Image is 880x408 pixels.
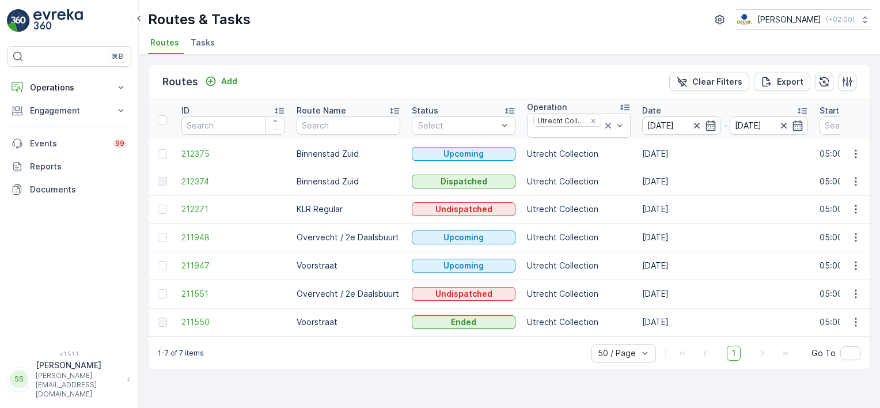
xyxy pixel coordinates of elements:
[162,74,198,90] p: Routes
[636,279,814,308] td: [DATE]
[820,105,862,116] p: Start Time
[158,177,167,186] div: Toggle Row Selected
[7,132,131,155] a: Events99
[636,252,814,279] td: [DATE]
[158,205,167,214] div: Toggle Row Selected
[811,347,836,359] span: Go To
[412,259,515,273] button: Upcoming
[221,75,237,87] p: Add
[587,116,600,126] div: Remove Utrecht Collection
[7,155,131,178] a: Reports
[7,360,131,399] button: SS[PERSON_NAME][PERSON_NAME][EMAIL_ADDRESS][DOMAIN_NAME]
[30,105,108,116] p: Engagement
[412,287,515,301] button: Undispatched
[412,315,515,329] button: Ended
[527,260,631,271] p: Utrecht Collection
[30,138,106,149] p: Events
[7,9,30,32] img: logo
[754,73,810,91] button: Export
[297,105,346,116] p: Route Name
[527,316,631,328] p: Utrecht Collection
[181,260,285,271] a: 211947
[636,195,814,223] td: [DATE]
[148,10,251,29] p: Routes & Tasks
[33,9,83,32] img: logo_light-DOdMpM7g.png
[441,176,487,187] p: Dispatched
[777,76,803,88] p: Export
[297,232,400,243] p: Overvecht / 2e Daalsbuurt
[412,231,515,244] button: Upcoming
[158,233,167,242] div: Toggle Row Selected
[181,232,285,243] a: 211948
[636,168,814,195] td: [DATE]
[297,260,400,271] p: Voorstraat
[435,203,492,215] p: Undispatched
[297,148,400,160] p: Binnenstad Zuid
[158,149,167,158] div: Toggle Row Selected
[636,308,814,336] td: [DATE]
[7,350,131,357] span: v 1.51.1
[636,140,814,168] td: [DATE]
[297,288,400,300] p: Overvecht / 2e Daalsbuurt
[527,176,631,187] p: Utrecht Collection
[443,148,484,160] p: Upcoming
[527,148,631,160] p: Utrecht Collection
[727,346,741,361] span: 1
[200,74,242,88] button: Add
[115,139,124,148] p: 99
[7,178,131,201] a: Documents
[10,370,28,388] div: SS
[642,105,661,116] p: Date
[730,116,809,135] input: dd/mm/yyyy
[181,176,285,187] a: 212374
[181,148,285,160] a: 212375
[692,76,742,88] p: Clear Filters
[736,13,753,26] img: basis-logo_rgb2x.png
[527,232,631,243] p: Utrecht Collection
[412,147,515,161] button: Upcoming
[642,116,721,135] input: dd/mm/yyyy
[158,349,204,358] p: 1-7 of 7 items
[451,316,476,328] p: Ended
[36,360,121,371] p: [PERSON_NAME]
[181,116,285,135] input: Search
[150,37,179,48] span: Routes
[297,116,400,135] input: Search
[181,288,285,300] a: 211551
[297,316,400,328] p: Voorstraat
[191,37,215,48] span: Tasks
[412,202,515,216] button: Undispatched
[36,371,121,399] p: [PERSON_NAME][EMAIL_ADDRESS][DOMAIN_NAME]
[527,288,631,300] p: Utrecht Collection
[527,101,567,113] p: Operation
[723,119,727,133] p: -
[757,14,821,25] p: [PERSON_NAME]
[669,73,749,91] button: Clear Filters
[736,9,871,30] button: [PERSON_NAME](+02:00)
[412,175,515,188] button: Dispatched
[181,105,189,116] p: ID
[181,203,285,215] a: 212271
[418,120,498,131] p: Select
[112,52,123,61] p: ⌘B
[181,316,285,328] a: 211550
[435,288,492,300] p: Undispatched
[30,82,108,93] p: Operations
[412,105,438,116] p: Status
[158,289,167,299] div: Toggle Row Selected
[826,15,855,24] p: ( +02:00 )
[158,261,167,270] div: Toggle Row Selected
[297,176,400,187] p: Binnenstad Zuid
[636,223,814,252] td: [DATE]
[443,260,484,271] p: Upcoming
[30,184,127,195] p: Documents
[534,115,586,126] div: Utrecht Collection
[297,203,400,215] p: KLR Regular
